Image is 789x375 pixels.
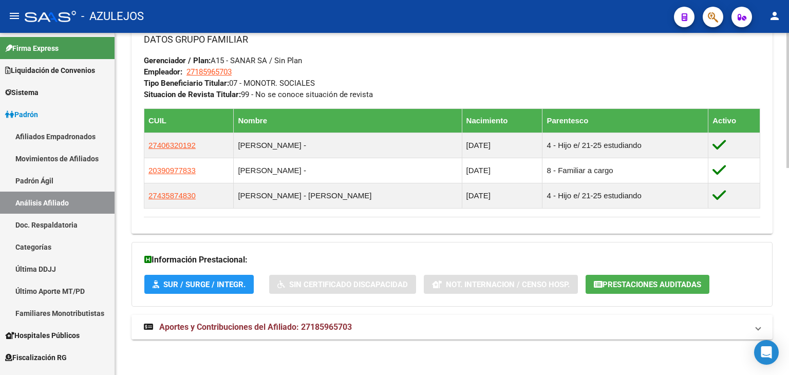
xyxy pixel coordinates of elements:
mat-icon: person [768,10,781,22]
span: Prestaciones Auditadas [603,280,701,289]
button: Sin Certificado Discapacidad [269,275,416,294]
span: Hospitales Públicos [5,330,80,341]
span: Padrón [5,109,38,120]
span: Liquidación de Convenios [5,65,95,76]
td: [PERSON_NAME] - [PERSON_NAME] [234,183,462,208]
span: - AZULEJOS [81,5,144,28]
h3: DATOS GRUPO FAMILIAR [144,32,760,47]
span: 99 - No se conoce situación de revista [144,90,373,99]
span: 20390977833 [148,166,196,175]
span: Not. Internacion / Censo Hosp. [446,280,570,289]
span: 27406320192 [148,141,196,149]
span: A15 - SANAR SA / Sin Plan [144,56,302,65]
span: 27185965703 [186,67,232,77]
td: [DATE] [462,158,542,183]
mat-icon: menu [8,10,21,22]
td: 4 - Hijo e/ 21-25 estudiando [542,183,708,208]
div: Open Intercom Messenger [754,340,779,365]
button: SUR / SURGE / INTEGR. [144,275,254,294]
mat-expansion-panel-header: Aportes y Contribuciones del Afiliado: 27185965703 [131,315,773,340]
span: SUR / SURGE / INTEGR. [163,280,246,289]
th: Nombre [234,108,462,133]
span: 27435874830 [148,191,196,200]
button: Prestaciones Auditadas [586,275,709,294]
button: Not. Internacion / Censo Hosp. [424,275,578,294]
span: 07 - MONOTR. SOCIALES [144,79,315,88]
th: CUIL [144,108,234,133]
span: Firma Express [5,43,59,54]
span: Aportes y Contribuciones del Afiliado: 27185965703 [159,322,352,332]
strong: Empleador: [144,67,182,77]
span: Sistema [5,87,39,98]
td: [DATE] [462,133,542,158]
strong: Situacion de Revista Titular: [144,90,241,99]
td: [DATE] [462,183,542,208]
td: 8 - Familiar a cargo [542,158,708,183]
td: [PERSON_NAME] - [234,158,462,183]
strong: Gerenciador / Plan: [144,56,211,65]
span: Sin Certificado Discapacidad [289,280,408,289]
td: [PERSON_NAME] - [234,133,462,158]
th: Parentesco [542,108,708,133]
strong: Tipo Beneficiario Titular: [144,79,229,88]
th: Nacimiento [462,108,542,133]
th: Activo [708,108,760,133]
td: 4 - Hijo e/ 21-25 estudiando [542,133,708,158]
span: Fiscalización RG [5,352,67,363]
h3: Información Prestacional: [144,253,760,267]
